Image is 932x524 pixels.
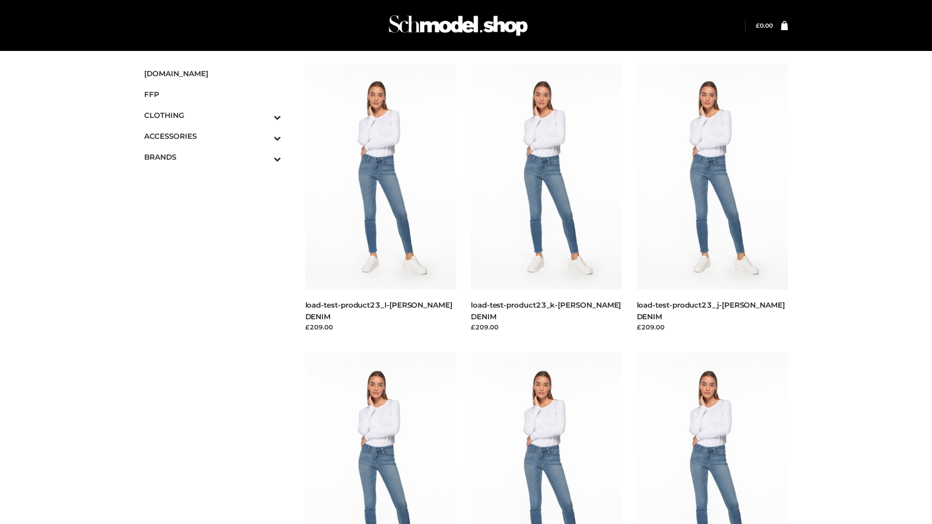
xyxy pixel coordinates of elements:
a: £0.00 [756,22,773,29]
a: ACCESSORIESToggle Submenu [144,126,281,147]
span: £ [756,22,760,29]
span: ACCESSORIES [144,131,281,142]
span: FFP [144,89,281,100]
div: £209.00 [305,322,457,332]
a: BRANDSToggle Submenu [144,147,281,167]
span: CLOTHING [144,110,281,121]
button: Toggle Submenu [247,147,281,167]
span: [DOMAIN_NAME] [144,68,281,79]
a: load-test-product23_l-[PERSON_NAME] DENIM [305,300,452,321]
button: Toggle Submenu [247,126,281,147]
span: BRANDS [144,151,281,163]
a: load-test-product23_j-[PERSON_NAME] DENIM [637,300,785,321]
div: £209.00 [471,322,622,332]
a: [DOMAIN_NAME] [144,63,281,84]
a: CLOTHINGToggle Submenu [144,105,281,126]
img: Schmodel Admin 964 [385,6,531,45]
bdi: 0.00 [756,22,773,29]
div: £209.00 [637,322,788,332]
a: load-test-product23_k-[PERSON_NAME] DENIM [471,300,621,321]
button: Toggle Submenu [247,105,281,126]
a: FFP [144,84,281,105]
